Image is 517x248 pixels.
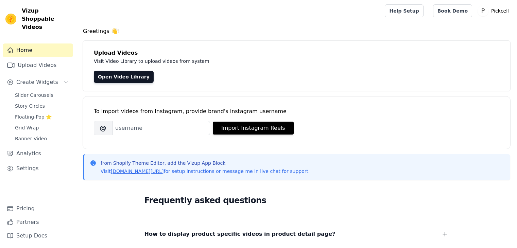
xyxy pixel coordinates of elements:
[385,4,423,17] a: Help Setup
[101,168,310,175] p: Visit for setup instructions or message me in live chat for support.
[83,27,510,35] h4: Greetings 👋!
[3,162,73,175] a: Settings
[101,160,310,166] p: from Shopify Theme Editor, add the Vizup App Block
[3,75,73,89] button: Create Widgets
[15,92,53,99] span: Slider Carousels
[16,78,58,86] span: Create Widgets
[3,147,73,160] a: Analytics
[112,121,210,135] input: username
[94,121,112,135] span: @
[144,194,449,207] h2: Frequently asked questions
[3,202,73,215] a: Pricing
[11,112,73,122] a: Floating-Pop ⭐
[144,229,335,239] span: How to display product specific videos in product detail page?
[22,7,70,31] span: Vizup Shoppable Videos
[15,124,39,131] span: Grid Wrap
[111,169,164,174] a: [DOMAIN_NAME][URL]
[144,229,449,239] button: How to display product specific videos in product detail page?
[94,71,154,83] a: Open Video Library
[94,107,499,116] div: To import videos from Instagram, provide brand's instagram username
[11,90,73,100] a: Slider Carousels
[15,135,47,142] span: Banner Video
[488,5,512,17] p: Pickcell
[94,49,499,57] h4: Upload Videos
[213,122,294,135] button: Import Instagram Reels
[94,57,398,65] p: Visit Video Library to upload videos from system
[3,229,73,243] a: Setup Docs
[478,5,512,17] button: P Pickcell
[433,4,472,17] a: Book Demo
[5,14,16,24] img: Vizup
[15,103,45,109] span: Story Circles
[3,215,73,229] a: Partners
[3,58,73,72] a: Upload Videos
[11,134,73,143] a: Banner Video
[11,123,73,132] a: Grid Wrap
[3,43,73,57] a: Home
[11,101,73,111] a: Story Circles
[15,113,52,120] span: Floating-Pop ⭐
[481,7,485,14] text: P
